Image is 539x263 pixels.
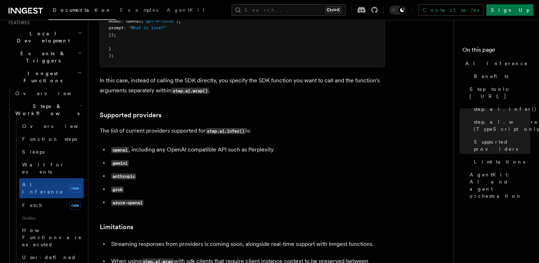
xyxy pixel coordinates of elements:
button: Search...Ctrl+K [232,4,346,16]
a: AgentKit: AI and agent orchestration [467,168,530,202]
span: Fetch [22,202,43,208]
span: ( [141,19,144,24]
a: step.ai.infer() [471,103,530,115]
span: AI Inference [22,182,63,195]
button: Inngest Functions [6,67,84,87]
span: Step tools: [URL] [470,86,530,100]
span: }); [109,32,116,37]
span: } [109,46,111,51]
span: Features [6,20,30,26]
span: : [121,19,124,24]
code: gemini [111,160,129,166]
a: Examples [116,2,162,19]
span: Local Development [6,30,78,44]
span: new [69,184,81,192]
a: Limitations [471,155,530,168]
span: Sleeps [22,149,45,155]
span: "What is love?" [129,25,166,30]
span: Function steps [22,136,77,142]
a: Sign Up [486,4,533,16]
code: openai [111,147,129,153]
a: Step tools: [URL] [467,83,530,103]
span: new [69,201,81,210]
button: Local Development [6,27,84,47]
a: Supported providers [100,110,161,120]
span: : [124,25,126,30]
span: Examples [120,7,158,13]
kbd: Ctrl+K [325,6,341,14]
span: Limitations [474,158,525,165]
span: AgentKit [167,7,204,13]
button: Events & Triggers [6,47,84,67]
a: Wait for events [19,158,84,178]
span: AgentKit: AI and agent orchestration [470,171,530,200]
p: The list of current providers supported for is: [100,126,385,136]
span: step.ai.infer() [474,105,537,113]
code: step.ai.wrap() [171,88,209,94]
a: Fetchnew [19,198,84,212]
code: step.ai.infer() [206,128,245,134]
span: Documentation [53,7,112,13]
span: model [109,19,121,24]
a: Limitations [100,222,133,232]
span: Benefits [474,73,508,80]
a: Sleeps [19,145,84,158]
span: Supported providers [474,138,530,153]
a: How Functions are executed [19,224,84,251]
span: openai [126,19,141,24]
span: Overview [15,91,89,96]
code: grok [111,186,124,192]
code: azure-openai [111,200,144,206]
span: Wait for events [22,162,64,175]
a: Supported providers [471,135,530,155]
button: Toggle dark mode [389,6,406,14]
a: Function steps [19,133,84,145]
code: anthropic [111,173,136,179]
span: "gpt-4-turbo" [144,19,176,24]
a: Overview [19,120,84,133]
span: Events & Triggers [6,50,78,64]
li: , including any OpenAI compatible API such as Perplexity [109,145,385,155]
span: ); [109,53,114,58]
span: , [178,19,181,24]
span: prompt [109,25,124,30]
h4: On this page [462,46,530,57]
a: AI Inference [462,57,530,70]
p: In this case, instead of calling the SDK directly, you specify the SDK function you want to call ... [100,76,385,96]
span: Guides [19,212,84,224]
a: Overview [12,87,84,100]
a: AgentKit [162,2,209,19]
span: How Functions are executed [22,227,82,247]
span: ) [176,19,178,24]
a: step.ai.wrap() (TypeScript only) [471,115,530,135]
p: Streaming responses from providers is coming soon, alongside real-time support with Inngest funct... [111,239,385,249]
a: Contact sales [418,4,483,16]
button: Steps & Workflows [12,100,84,120]
a: Benefits [471,70,530,83]
a: Documentation [48,2,116,20]
span: Steps & Workflows [12,103,79,117]
span: AI Inference [465,60,528,67]
a: AI Inferencenew [19,178,84,198]
span: Inngest Functions [6,70,77,84]
span: Overview [22,123,95,129]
